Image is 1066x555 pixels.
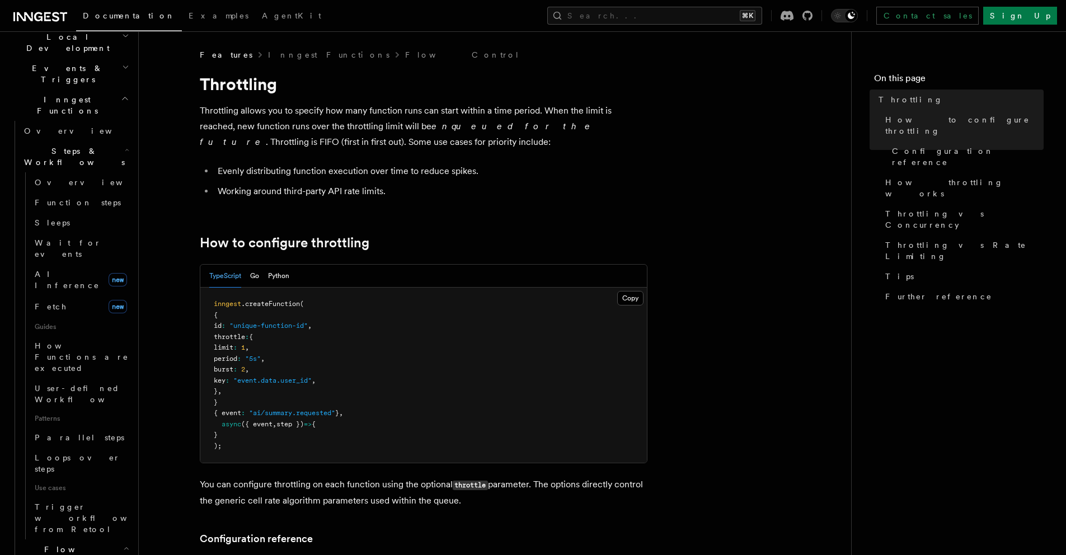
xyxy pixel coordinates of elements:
span: Tips [885,271,914,282]
span: period [214,355,237,363]
a: Inngest Functions [268,49,389,60]
span: : [237,355,241,363]
button: Local Development [9,27,132,58]
p: Throttling allows you to specify how many function runs can start within a time period. When the ... [200,103,647,150]
span: : [241,409,245,417]
a: Configuration reference [200,531,313,547]
span: Further reference [885,291,992,302]
span: , [308,322,312,330]
span: step }) [276,420,304,428]
span: key [214,377,226,384]
button: Python [268,265,289,288]
button: Copy [617,291,644,305]
span: , [218,387,222,395]
span: { [214,311,218,319]
a: AgentKit [255,3,328,30]
a: Flow Control [405,49,520,60]
a: Overview [30,172,132,192]
span: ( [300,300,304,308]
span: Fetch [35,302,67,311]
a: Throttling [874,90,1044,110]
p: You can configure throttling on each function using the optional parameter. The options directly ... [200,477,647,509]
a: Sleeps [30,213,132,233]
span: Patterns [30,410,132,427]
span: Loops over steps [35,453,120,473]
a: Trigger workflows from Retool [30,497,132,539]
span: : [222,322,226,330]
a: Configuration reference [887,141,1044,172]
span: Local Development [9,31,122,54]
span: Overview [35,178,150,187]
span: } [214,431,218,439]
a: Documentation [76,3,182,31]
kbd: ⌘K [740,10,755,21]
span: , [312,377,316,384]
a: How Functions are executed [30,336,132,378]
a: How to configure throttling [881,110,1044,141]
span: Wait for events [35,238,101,258]
a: How throttling works [881,172,1044,204]
span: Examples [189,11,248,20]
span: Trigger workflows from Retool [35,502,158,534]
span: Configuration reference [892,145,1044,168]
span: Inngest Functions [9,94,121,116]
span: , [273,420,276,428]
span: How Functions are executed [35,341,129,373]
span: Parallel steps [35,433,124,442]
span: , [245,365,249,373]
h1: Throttling [200,74,647,94]
span: "event.data.user_id" [233,377,312,384]
a: AI Inferencenew [30,264,132,295]
span: { [249,333,253,341]
span: "ai/summary.requested" [249,409,335,417]
span: ({ event [241,420,273,428]
span: Throttling vs Rate Limiting [885,239,1044,262]
span: "5s" [245,355,261,363]
a: Further reference [881,286,1044,307]
div: Steps & Workflows [20,172,132,539]
a: Tips [881,266,1044,286]
a: How to configure throttling [200,235,369,251]
button: Events & Triggers [9,58,132,90]
li: Working around third-party API rate limits. [214,184,647,199]
span: new [109,300,127,313]
span: AI Inference [35,270,100,290]
span: , [261,355,265,363]
a: Contact sales [876,7,979,25]
span: Sleeps [35,218,70,227]
span: User-defined Workflows [35,384,135,404]
span: : [233,344,237,351]
button: TypeScript [209,265,241,288]
span: Events & Triggers [9,63,122,85]
span: } [214,387,218,395]
span: Overview [24,126,139,135]
a: Function steps [30,192,132,213]
li: Evenly distributing function execution over time to reduce spikes. [214,163,647,179]
span: How throttling works [885,177,1044,199]
button: Steps & Workflows [20,141,132,172]
span: } [214,398,218,406]
span: Function steps [35,198,121,207]
span: { event [214,409,241,417]
span: Documentation [83,11,175,20]
span: inngest [214,300,241,308]
span: throttle [214,333,245,341]
span: : [245,333,249,341]
a: Wait for events [30,233,132,264]
a: Throttling vs Concurrency [881,204,1044,235]
span: { [312,420,316,428]
h4: On this page [874,72,1044,90]
button: Toggle dark mode [831,9,858,22]
code: throttle [453,481,488,490]
span: } [335,409,339,417]
span: limit [214,344,233,351]
span: Guides [30,318,132,336]
span: id [214,322,222,330]
a: Throttling vs Rate Limiting [881,235,1044,266]
a: Sign Up [983,7,1057,25]
a: Parallel steps [30,427,132,448]
span: "unique-function-id" [229,322,308,330]
button: Go [250,265,259,288]
span: : [233,365,237,373]
span: => [304,420,312,428]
